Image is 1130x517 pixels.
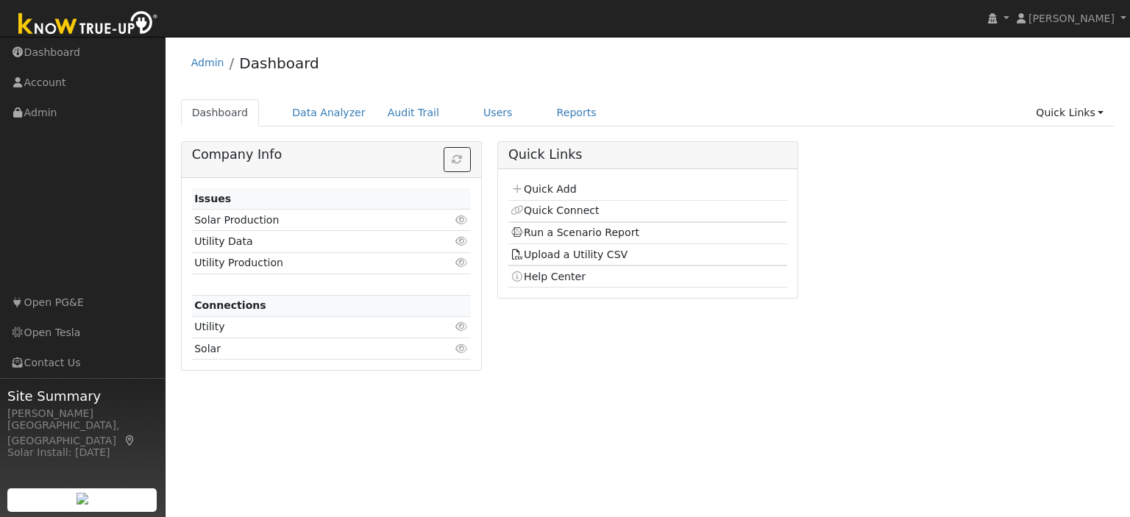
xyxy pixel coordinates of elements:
a: Quick Links [1025,99,1115,126]
td: Solar [192,338,426,360]
span: [PERSON_NAME] [1028,13,1115,24]
strong: Issues [194,193,231,204]
a: Map [124,435,137,446]
a: Upload a Utility CSV [511,249,628,260]
td: Utility Production [192,252,426,274]
a: Help Center [511,271,586,282]
a: Users [472,99,524,126]
i: Click to view [455,257,469,268]
a: Quick Add [511,183,576,195]
a: Dashboard [239,54,319,72]
h5: Quick Links [508,147,787,163]
td: Utility Data [192,231,426,252]
a: Data Analyzer [281,99,377,126]
div: [GEOGRAPHIC_DATA], [GEOGRAPHIC_DATA] [7,418,157,449]
i: Click to view [455,321,469,332]
img: Know True-Up [11,8,166,41]
strong: Connections [194,299,266,311]
a: Dashboard [181,99,260,126]
div: Solar Install: [DATE] [7,445,157,460]
a: Run a Scenario Report [511,227,639,238]
i: Click to view [455,343,469,354]
a: Admin [191,57,224,68]
td: Solar Production [192,210,426,231]
td: Utility [192,316,426,338]
a: Reports [546,99,608,126]
span: Site Summary [7,386,157,406]
a: Quick Connect [511,204,599,216]
i: Click to view [455,236,469,246]
div: [PERSON_NAME] [7,406,157,421]
i: Click to view [455,215,469,225]
h5: Company Info [192,147,471,163]
a: Audit Trail [377,99,450,126]
img: retrieve [77,493,88,504]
